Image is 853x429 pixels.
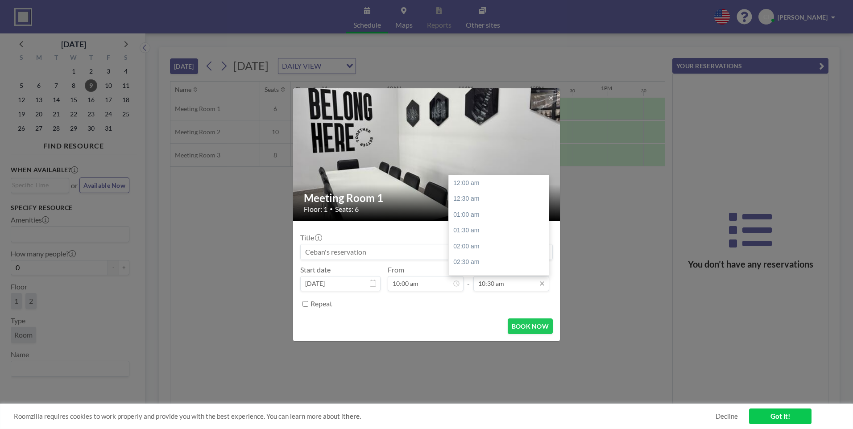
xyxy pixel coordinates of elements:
[14,412,716,421] span: Roomzilla requires cookies to work properly and provide you with the best experience. You can lea...
[335,205,359,214] span: Seats: 6
[449,175,553,191] div: 12:00 am
[304,191,550,205] h2: Meeting Room 1
[749,408,812,424] a: Got it!
[388,265,404,274] label: From
[449,270,553,286] div: 03:00 am
[716,412,738,421] a: Decline
[449,207,553,223] div: 01:00 am
[300,265,331,274] label: Start date
[300,233,321,242] label: Title
[346,412,361,420] a: here.
[508,318,553,334] button: BOOK NOW
[293,54,561,255] img: 537.jpg
[301,244,552,260] input: Ceban's reservation
[467,268,470,288] span: -
[311,299,332,308] label: Repeat
[449,239,553,255] div: 02:00 am
[304,205,327,214] span: Floor: 1
[449,223,553,239] div: 01:30 am
[449,191,553,207] div: 12:30 am
[330,206,333,212] span: •
[449,254,553,270] div: 02:30 am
